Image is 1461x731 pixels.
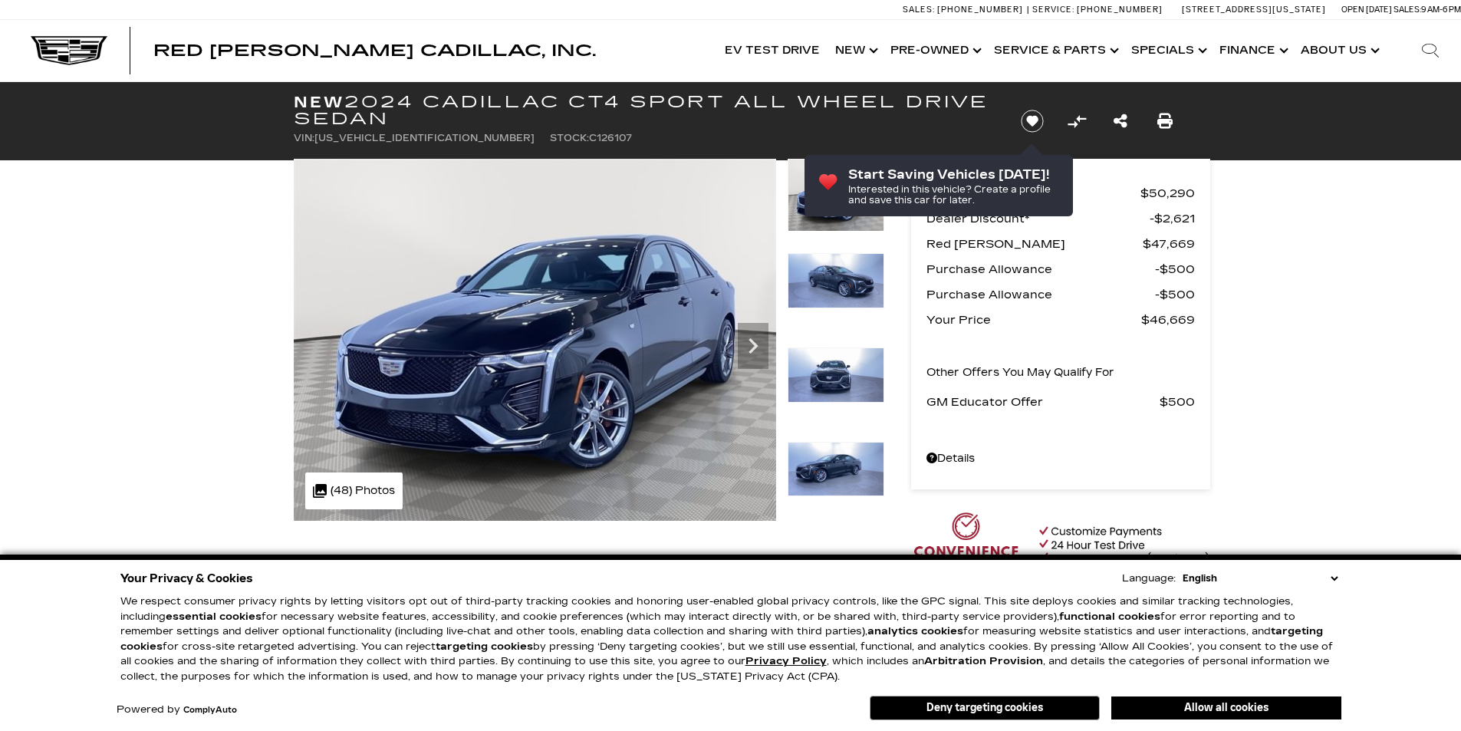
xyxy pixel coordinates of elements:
[1212,20,1293,81] a: Finance
[903,5,935,15] span: Sales:
[1032,5,1074,15] span: Service:
[294,159,776,521] img: New 2024 Black Raven Cadillac Sport image 1
[1155,284,1195,305] span: $500
[903,5,1027,14] a: Sales: [PHONE_NUMBER]
[738,323,768,369] div: Next
[1155,258,1195,280] span: $500
[1141,309,1195,331] span: $46,669
[1421,5,1461,15] span: 9 AM-6 PM
[788,442,884,497] img: New 2024 Black Raven Cadillac Sport image 4
[1293,20,1384,81] a: About Us
[117,705,237,715] div: Powered by
[924,655,1043,667] strong: Arbitration Provision
[745,655,827,667] a: Privacy Policy
[788,347,884,403] img: New 2024 Black Raven Cadillac Sport image 3
[305,473,403,509] div: (48) Photos
[153,43,596,58] a: Red [PERSON_NAME] Cadillac, Inc.
[1077,5,1163,15] span: [PHONE_NUMBER]
[31,36,107,65] img: Cadillac Dark Logo with Cadillac White Text
[1027,5,1166,14] a: Service: [PHONE_NUMBER]
[183,706,237,715] a: ComplyAuto
[717,20,828,81] a: EV Test Drive
[120,625,1323,653] strong: targeting cookies
[926,233,1195,255] a: Red [PERSON_NAME] $47,669
[788,253,884,308] img: New 2024 Black Raven Cadillac Sport image 2
[926,362,1114,384] p: Other Offers You May Qualify For
[926,258,1195,280] a: Purchase Allowance $500
[120,568,253,589] span: Your Privacy & Cookies
[1114,110,1127,132] a: Share this New 2024 Cadillac CT4 Sport All Wheel Drive Sedan
[926,309,1141,331] span: Your Price
[120,594,1341,684] p: We respect consumer privacy rights by letting visitors opt out of third-party tracking cookies an...
[926,208,1195,229] a: Dealer Discount* $2,621
[1182,5,1326,15] a: [STREET_ADDRESS][US_STATE]
[883,20,986,81] a: Pre-Owned
[828,20,883,81] a: New
[589,133,632,143] span: C126107
[937,5,1023,15] span: [PHONE_NUMBER]
[867,625,963,637] strong: analytics cookies
[1179,571,1341,586] select: Language Select
[788,159,884,232] img: New 2024 Black Raven Cadillac Sport image 1
[926,183,1140,204] span: MSRP
[153,41,596,60] span: Red [PERSON_NAME] Cadillac, Inc.
[1394,5,1421,15] span: Sales:
[294,94,995,127] h1: 2024 Cadillac CT4 Sport All Wheel Drive Sedan
[1157,110,1173,132] a: Print this New 2024 Cadillac CT4 Sport All Wheel Drive Sedan
[314,133,535,143] span: [US_VEHICLE_IDENTIFICATION_NUMBER]
[926,208,1150,229] span: Dealer Discount*
[1140,183,1195,204] span: $50,290
[926,258,1155,280] span: Purchase Allowance
[1143,233,1195,255] span: $47,669
[1341,5,1392,15] span: Open [DATE]
[926,391,1195,413] a: GM Educator Offer $500
[1015,109,1049,133] button: Save vehicle
[550,133,589,143] span: Stock:
[986,20,1124,81] a: Service & Parts
[926,284,1195,305] a: Purchase Allowance $500
[1059,611,1160,623] strong: functional cookies
[926,309,1195,331] a: Your Price $46,669
[926,391,1160,413] span: GM Educator Offer
[294,93,344,111] strong: New
[1150,208,1195,229] span: $2,621
[926,183,1195,204] a: MSRP $50,290
[926,448,1195,469] a: Details
[926,284,1155,305] span: Purchase Allowance
[1122,574,1176,584] div: Language:
[1111,696,1341,719] button: Allow all cookies
[436,640,533,653] strong: targeting cookies
[926,233,1143,255] span: Red [PERSON_NAME]
[1065,110,1088,133] button: Compare vehicle
[870,696,1100,720] button: Deny targeting cookies
[1124,20,1212,81] a: Specials
[166,611,262,623] strong: essential cookies
[294,133,314,143] span: VIN:
[1160,391,1195,413] span: $500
